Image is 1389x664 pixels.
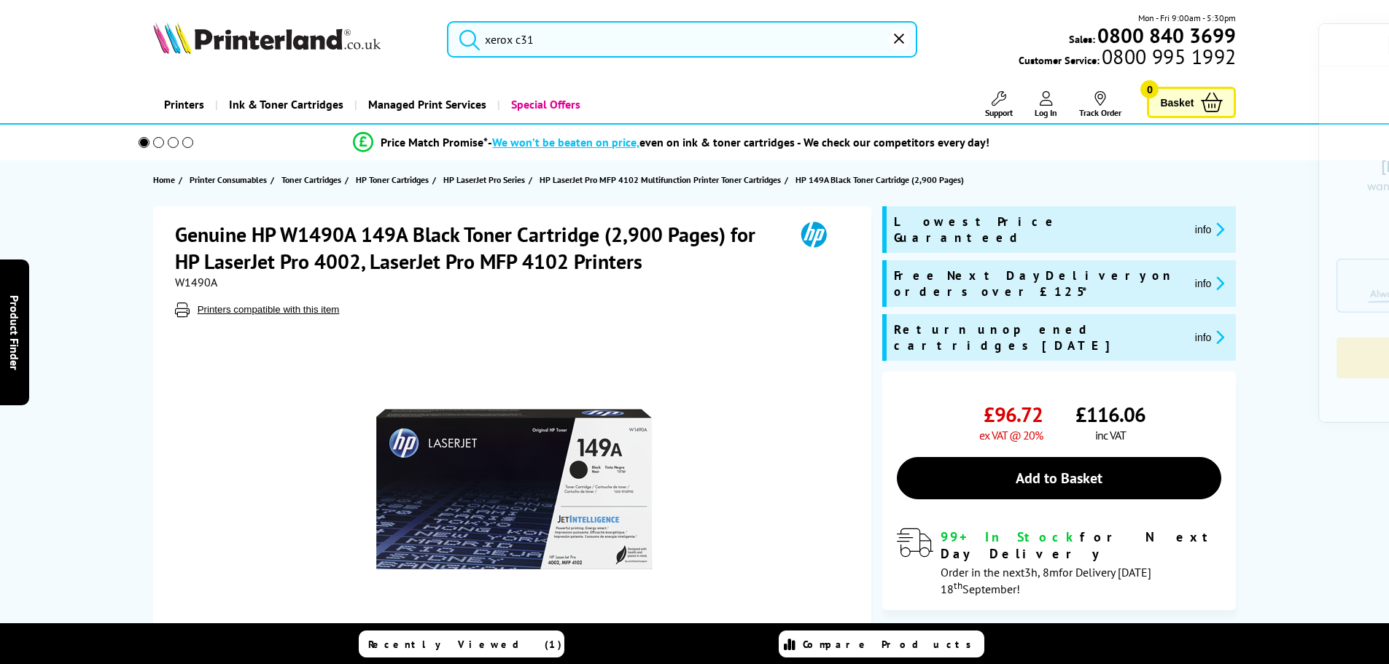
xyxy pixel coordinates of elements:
a: Home [153,172,179,187]
span: Basket [1160,93,1194,112]
a: HP LaserJet Pro Series [443,172,529,187]
button: promo-description [1191,221,1229,238]
a: Ink & Toner Cartridges [215,86,354,123]
button: Printers compatible with this item [193,303,344,316]
img: HP W1490A 149A Black Toner Cartridge (2,900 Pages) [371,346,657,632]
span: Toner Cartridges [281,172,341,187]
div: for Next Day Delivery [941,528,1221,562]
span: W1490A [175,275,217,289]
li: modal_Promise [119,130,1225,155]
span: Support [985,107,1013,118]
span: 99+ In Stock [941,528,1080,545]
a: Special Offers [497,86,591,123]
span: Product Finder [7,294,22,370]
span: Order in the next for Delivery [DATE] 18 September! [941,565,1151,596]
a: Printer Consumables [190,172,271,187]
span: 3h, 8m [1024,565,1059,579]
button: promo-description [1191,329,1229,345]
span: Price Match Promise* [381,135,488,149]
div: - even on ink & toner cartridges - We check our competitors every day! [488,135,989,149]
span: Ink & Toner Cartridges [229,86,343,123]
a: Support [985,91,1013,118]
span: HP LaserJet Pro Series [443,172,525,187]
a: HP LaserJet Pro MFP 4102 Multifunction Printer Toner Cartridges [540,172,785,187]
button: promo-description [1191,275,1229,292]
span: Return unopened cartridges [DATE] [894,321,1183,354]
b: 0800 840 3699 [1097,22,1236,49]
span: HP Toner Cartridges [356,172,429,187]
a: Printerland Logo [153,22,429,57]
span: Lowest Price Guaranteed [894,214,1183,246]
a: Toner Cartridges [281,172,345,187]
sup: th [954,579,962,592]
a: Compare Products [779,630,984,657]
span: HP LaserJet Pro MFP 4102 Multifunction Printer Toner Cartridges [540,172,781,187]
span: Free Next Day Delivery on orders over £125* [894,267,1183,300]
span: inc VAT [1095,428,1126,442]
a: 0800 840 3699 [1095,28,1236,42]
span: Customer Service: [1019,50,1236,67]
span: Mon - Fri 9:00am - 5:30pm [1138,11,1236,25]
span: Log In [1035,107,1057,118]
span: £96.72 [984,401,1043,428]
h1: Genuine HP W1490A 149A Black Toner Cartridge (2,900 Pages) for HP LaserJet Pro 4002, LaserJet Pro... [175,221,780,275]
img: HP [780,221,847,248]
span: We won’t be beaten on price, [492,135,639,149]
a: HP 149A Black Toner Cartridge (2,900 Pages) [795,172,968,187]
a: Basket 0 [1147,87,1236,118]
span: ex VAT @ 20% [979,428,1043,442]
div: modal_delivery [897,528,1221,595]
a: Log In [1035,91,1057,118]
a: Printers [153,86,215,123]
span: Sales: [1069,32,1095,46]
span: 0800 995 1992 [1100,50,1236,63]
span: Recently Viewed (1) [368,638,562,651]
span: £116.06 [1075,401,1145,428]
span: 0 [1140,80,1159,98]
span: Home [153,172,175,187]
a: Track Order [1079,91,1121,118]
img: Printerland Logo [153,22,381,54]
span: Compare Products [803,638,979,651]
span: Printer Consumables [190,172,267,187]
a: Managed Print Services [354,86,497,123]
a: HP Toner Cartridges [356,172,432,187]
a: Add to Basket [897,457,1221,499]
span: HP 149A Black Toner Cartridge (2,900 Pages) [795,172,964,187]
a: Recently Viewed (1) [359,630,564,657]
